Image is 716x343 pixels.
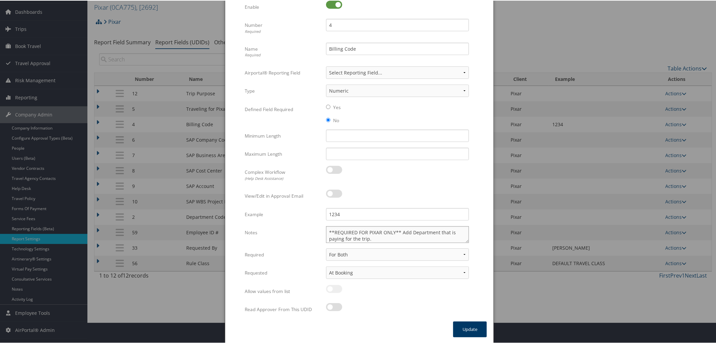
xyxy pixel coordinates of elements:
label: Yes [333,103,341,110]
div: Required [245,28,321,34]
label: No [333,116,339,123]
label: Example [245,207,321,220]
div: Required [245,52,321,57]
label: Notes [245,226,321,238]
label: Number [245,18,321,37]
label: Minimum Length [245,129,321,142]
label: Maximum Length [245,147,321,160]
label: Allow values from list [245,284,321,297]
label: Type [245,84,321,97]
label: Airportal® Reporting Field [245,66,321,79]
label: Read Approver From This UDID [245,302,321,315]
div: (Help Desk Assistance) [245,175,321,181]
button: Update [453,321,487,337]
label: Complex Workflow [245,165,321,184]
label: Required [245,248,321,260]
label: View/Edit in Approval Email [245,189,321,202]
label: Defined Field Required [245,102,321,115]
label: Name [245,42,321,60]
label: Requested [245,266,321,279]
